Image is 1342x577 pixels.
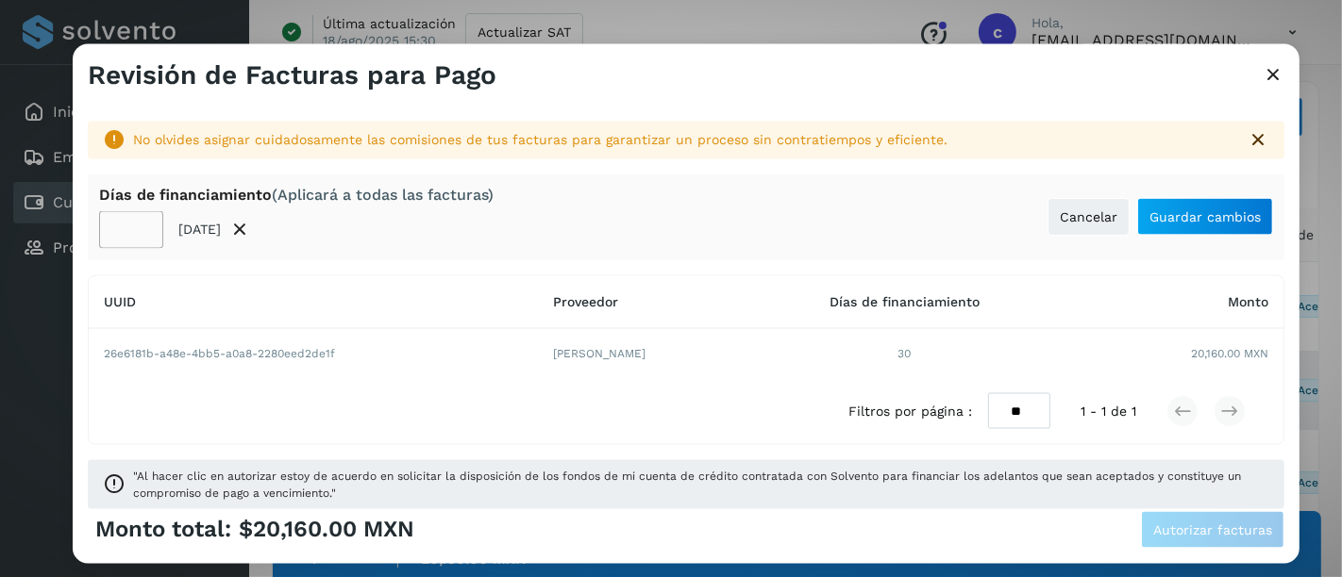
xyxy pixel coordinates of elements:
[178,222,221,238] p: [DATE]
[1060,210,1117,223] span: Cancelar
[133,468,1269,502] span: "Al hacer clic en autorizar estoy de acuerdo en solicitar la disposición de los fondos de mi cuen...
[830,294,980,309] span: Días de financiamiento
[95,516,231,543] span: Monto total:
[272,185,494,203] span: (Aplicará a todas las facturas)
[553,294,618,309] span: Proveedor
[1048,198,1130,236] button: Cancelar
[849,401,973,420] span: Filtros por página :
[1153,522,1272,536] span: Autorizar facturas
[538,328,749,377] td: [PERSON_NAME]
[88,59,496,91] h3: Revisión de Facturas para Pago
[1228,294,1268,309] span: Monto
[1137,198,1273,236] button: Guardar cambios
[1149,210,1261,223] span: Guardar cambios
[749,328,1060,377] td: 30
[1141,510,1284,548] button: Autorizar facturas
[89,328,538,377] td: 26e6181b-a48e-4bb5-a0a8-2280eed2de1f
[104,294,136,309] span: UUID
[133,130,1232,150] div: No olvides asignar cuidadosamente las comisiones de tus facturas para garantizar un proceso sin c...
[1191,344,1268,361] span: 20,160.00 MXN
[1081,401,1136,420] span: 1 - 1 de 1
[99,185,494,203] div: Días de financiamiento
[239,516,414,543] span: $20,160.00 MXN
